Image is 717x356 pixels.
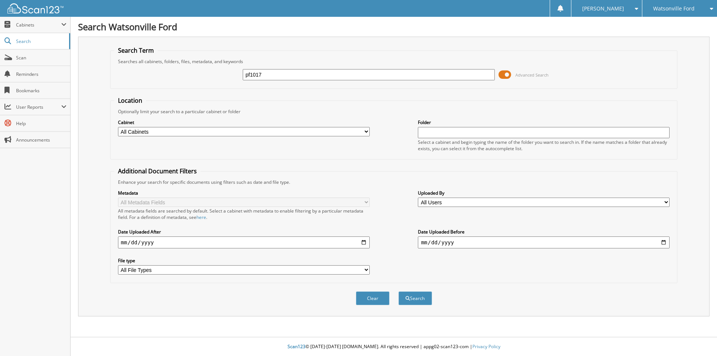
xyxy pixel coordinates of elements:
[118,119,370,126] label: Cabinet
[16,87,66,94] span: Bookmarks
[196,214,206,220] a: here
[398,291,432,305] button: Search
[114,167,201,175] legend: Additional Document Filters
[356,291,389,305] button: Clear
[515,72,549,78] span: Advanced Search
[114,96,146,105] legend: Location
[7,3,63,13] img: scan123-logo-white.svg
[16,104,61,110] span: User Reports
[16,120,66,127] span: Help
[78,21,710,33] h1: Search Watsonville Ford
[114,179,674,185] div: Enhance your search for specific documents using filters such as date and file type.
[418,139,670,152] div: Select a cabinet and begin typing the name of the folder you want to search in. If the name match...
[418,236,670,248] input: end
[418,229,670,235] label: Date Uploaded Before
[71,338,717,356] div: © [DATE]-[DATE] [DOMAIN_NAME]. All rights reserved | appg02-scan123-com |
[418,119,670,126] label: Folder
[16,71,66,77] span: Reminders
[16,137,66,143] span: Announcements
[653,6,695,11] span: Watsonville Ford
[680,320,717,356] iframe: Chat Widget
[16,38,65,44] span: Search
[582,6,624,11] span: [PERSON_NAME]
[16,55,66,61] span: Scan
[118,257,370,264] label: File type
[288,343,305,350] span: Scan123
[418,190,670,196] label: Uploaded By
[114,46,158,55] legend: Search Term
[118,236,370,248] input: start
[114,108,674,115] div: Optionally limit your search to a particular cabinet or folder
[114,58,674,65] div: Searches all cabinets, folders, files, metadata, and keywords
[472,343,500,350] a: Privacy Policy
[16,22,61,28] span: Cabinets
[118,229,370,235] label: Date Uploaded After
[118,190,370,196] label: Metadata
[118,208,370,220] div: All metadata fields are searched by default. Select a cabinet with metadata to enable filtering b...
